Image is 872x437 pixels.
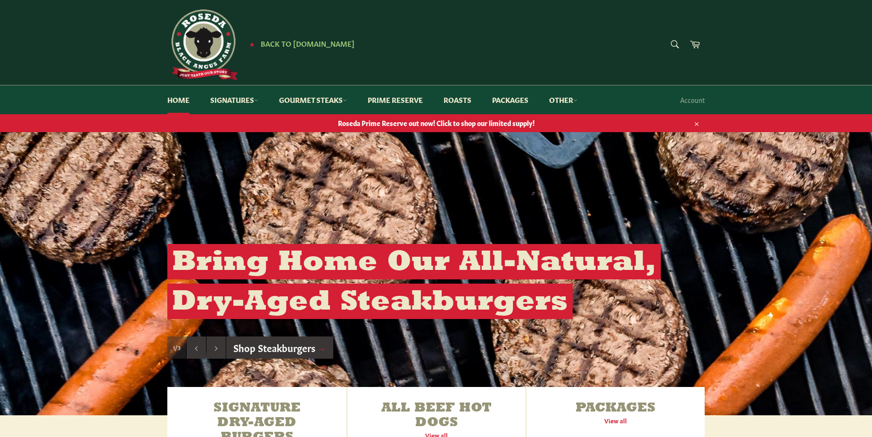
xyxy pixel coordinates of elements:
a: Signatures [201,85,268,114]
span: 1/3 [173,344,181,352]
a: Prime Reserve [358,85,432,114]
a: Account [675,86,709,114]
a: ★ Back to [DOMAIN_NAME] [245,40,354,48]
a: Roseda Prime Reserve out now! Click to shop our limited supply! [158,114,714,132]
a: Shop Steakburgers [226,336,333,359]
h2: Bring Home Our All-Natural, Dry-Aged Steakburgers [167,244,661,319]
a: Home [158,85,199,114]
span: Back to [DOMAIN_NAME] [261,38,354,48]
a: Roasts [434,85,481,114]
span: Roseda Prime Reserve out now! Click to shop our limited supply! [158,118,714,127]
button: Previous slide [187,336,206,359]
a: Packages [483,85,538,114]
div: Slide 1, current [167,336,186,359]
span: ★ [249,40,255,48]
img: Roseda Beef [167,9,238,80]
a: Other [540,85,587,114]
span: → [317,341,326,354]
a: Gourmet Steaks [270,85,356,114]
button: Next slide [206,336,226,359]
